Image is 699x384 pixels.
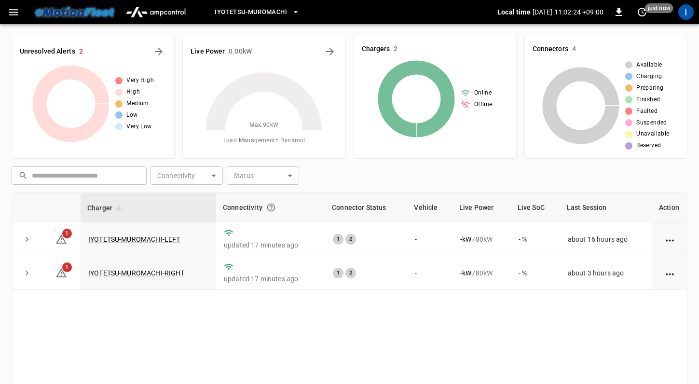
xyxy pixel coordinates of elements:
[474,100,493,110] span: Offline
[325,193,407,222] th: Connector Status
[533,44,568,55] h6: Connectors
[560,193,652,222] th: Last Session
[126,122,151,132] span: Very Low
[474,88,492,98] span: Online
[224,240,317,250] p: updated 17 minutes ago
[636,118,667,128] span: Suspended
[560,222,652,256] td: about 16 hours ago
[511,193,560,222] th: Live SoC
[31,3,118,21] img: Customer Logo
[636,95,660,105] span: Finished
[572,44,576,55] h6: 4
[333,268,343,278] div: 1
[645,3,673,13] span: just now
[533,7,603,17] p: [DATE] 11:02:24 +09:00
[262,199,280,216] button: Connection between the charger and our software.
[55,268,67,276] a: 1
[322,44,338,59] button: Energy Overview
[55,234,67,242] a: 1
[224,274,317,284] p: updated 17 minutes ago
[560,256,652,290] td: about 3 hours ago
[664,268,676,278] div: action cell options
[126,99,149,109] span: Medium
[678,4,694,20] div: profile-icon
[62,229,72,238] span: 1
[88,269,185,277] a: IYOTETSU-MUROMACHI-RIGHT
[345,268,356,278] div: 2
[333,234,343,245] div: 1
[636,129,669,139] span: Unavailable
[407,222,452,256] td: -
[79,46,83,57] h6: 2
[223,136,305,146] span: Load Management = Dynamic
[452,193,511,222] th: Live Power
[636,72,662,82] span: Charging
[511,256,560,290] td: - %
[460,268,471,278] p: - kW
[126,110,137,120] span: Low
[20,232,34,247] button: expand row
[151,44,166,59] button: All Alerts
[636,60,662,70] span: Available
[87,202,125,214] span: Charger
[460,268,503,278] div: / 80 kW
[497,7,531,17] p: Local time
[20,266,34,280] button: expand row
[88,235,180,243] a: IYOTETSU-MUROMACHI-LEFT
[407,193,452,222] th: Vehicle
[394,44,397,55] h6: 2
[126,87,140,97] span: High
[211,3,303,22] button: Iyotetsu-Muromachi
[636,107,658,116] span: Faulted
[223,199,318,216] div: Connectivity
[511,222,560,256] td: - %
[652,193,687,222] th: Action
[664,234,676,244] div: action cell options
[126,76,154,85] span: Very High
[20,46,75,57] h6: Unresolved Alerts
[460,234,503,244] div: / 80 kW
[345,234,356,245] div: 2
[407,256,452,290] td: -
[215,7,287,18] span: Iyotetsu-Muromachi
[229,46,252,57] h6: 0.00 kW
[460,234,471,244] p: - kW
[249,121,278,130] span: Max. 90 kW
[62,262,72,272] span: 1
[636,83,664,93] span: Preparing
[636,141,661,151] span: Reserved
[634,4,650,20] button: set refresh interval
[122,3,190,21] img: ampcontrol.io logo
[362,44,390,55] h6: Chargers
[191,46,225,57] h6: Live Power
